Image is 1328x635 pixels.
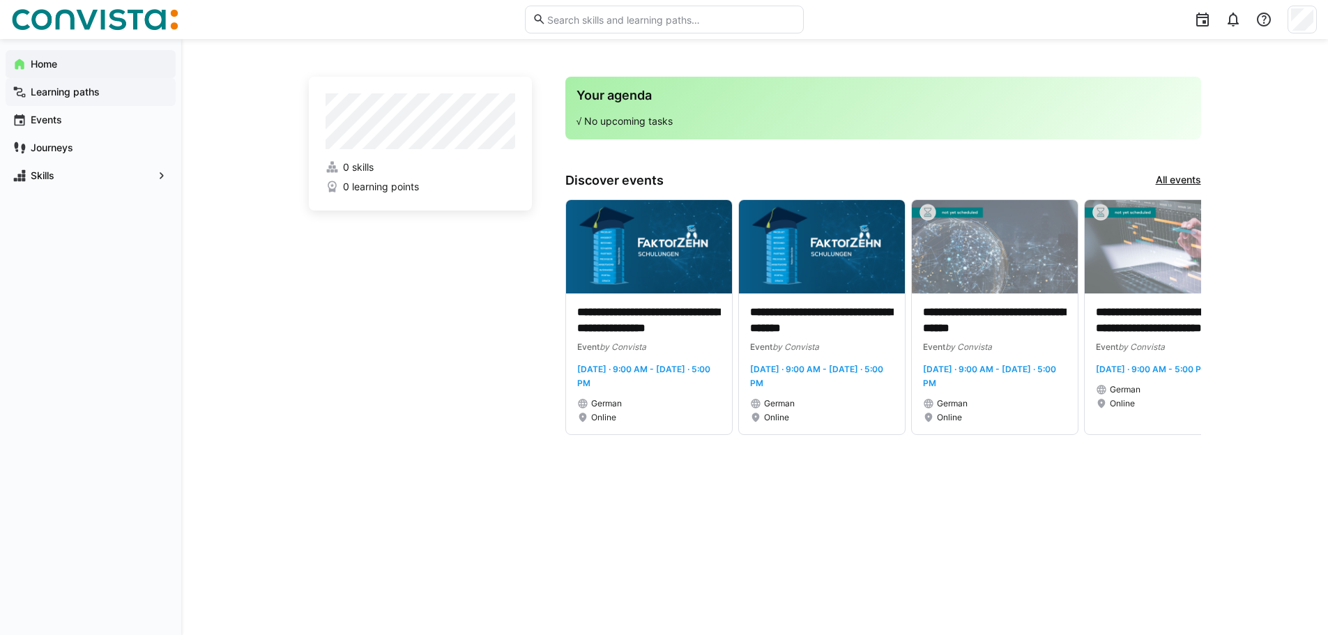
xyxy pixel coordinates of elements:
span: [DATE] · 9:00 AM - [DATE] · 5:00 PM [923,364,1056,388]
span: by Convista [1118,342,1165,352]
span: Online [764,412,789,423]
span: German [1110,384,1140,395]
span: German [764,398,795,409]
span: by Convista [945,342,992,352]
span: [DATE] · 9:00 AM - [DATE] · 5:00 PM [750,364,883,388]
span: [DATE] · 9:00 AM - [DATE] · 5:00 PM [577,364,710,388]
span: German [937,398,968,409]
img: image [739,200,905,293]
img: image [912,200,1078,293]
span: by Convista [600,342,646,352]
p: √ No upcoming tasks [577,114,1190,128]
span: Event [750,342,772,352]
span: by Convista [772,342,819,352]
h3: Your agenda [577,88,1190,103]
img: image [1085,200,1251,293]
span: Online [591,412,616,423]
span: German [591,398,622,409]
span: Event [1096,342,1118,352]
span: Event [577,342,600,352]
a: 0 skills [326,160,515,174]
span: Online [937,412,962,423]
a: All events [1156,173,1201,188]
span: Event [923,342,945,352]
img: image [566,200,732,293]
input: Search skills and learning paths… [546,13,795,26]
span: 0 skills [343,160,374,174]
span: Online [1110,398,1135,409]
span: [DATE] · 9:00 AM - 5:00 PM [1096,364,1209,374]
span: 0 learning points [343,180,419,194]
h3: Discover events [565,173,664,188]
